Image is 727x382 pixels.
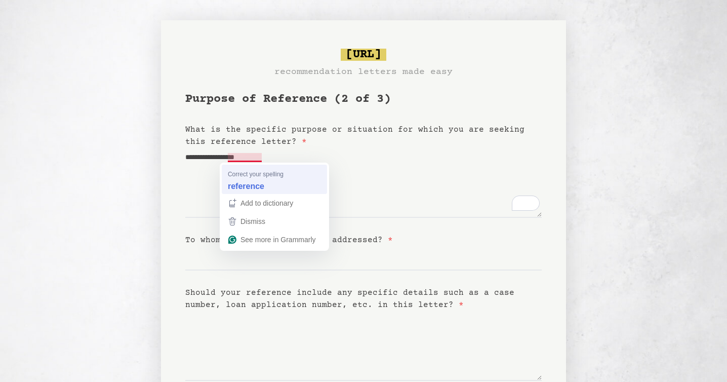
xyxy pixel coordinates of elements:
label: What is the specific purpose or situation for which you are seeking this reference letter? [185,125,524,146]
textarea: To enrich screen reader interactions, please activate Accessibility in Grammarly extension settings [185,148,542,218]
label: Should your reference include any specific details such as a case number, loan application number... [185,288,514,310]
h3: recommendation letters made easy [274,65,453,79]
label: To whom should the letter be addressed? [185,236,393,245]
span: [URL] [341,49,386,61]
h1: Purpose of Reference (2 of 3) [185,91,542,107]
